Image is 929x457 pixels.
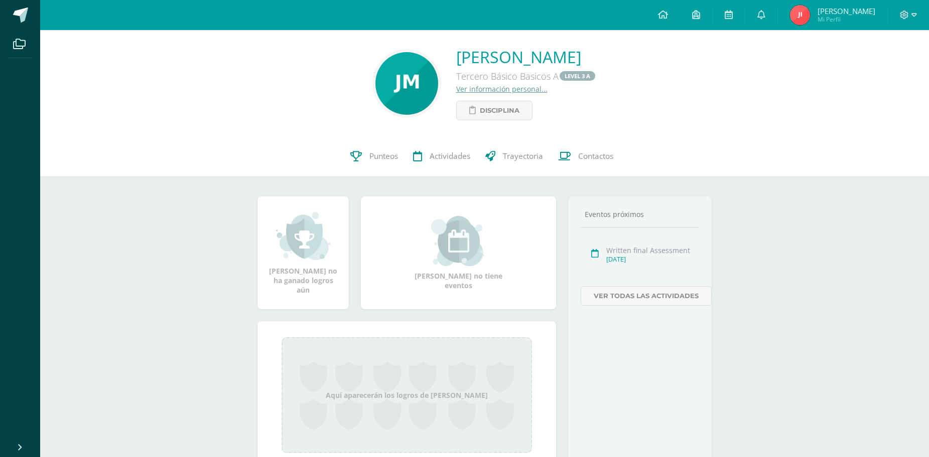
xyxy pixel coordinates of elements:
[456,68,596,84] div: Tercero Básico Basicos A
[456,101,533,120] a: Disciplina
[343,136,406,176] a: Punteos
[431,216,486,266] img: event_small.png
[369,151,398,162] span: Punteos
[818,15,875,24] span: Mi Perfil
[606,246,696,255] div: Written final Assessment
[606,255,696,264] div: [DATE]
[456,84,548,94] a: Ver información personal...
[480,101,519,120] span: Disciplina
[276,211,331,261] img: achievement_small.png
[790,5,810,25] img: 5f69d7aae89412272438ca03c3eff148.png
[581,209,699,219] div: Eventos próximos
[551,136,621,176] a: Contactos
[409,216,509,290] div: [PERSON_NAME] no tiene eventos
[478,136,551,176] a: Trayectoria
[560,71,595,81] a: LEVEL 3 A
[282,337,532,453] div: Aquí aparecerán los logros de [PERSON_NAME]
[503,151,543,162] span: Trayectoria
[406,136,478,176] a: Actividades
[818,6,875,16] span: [PERSON_NAME]
[456,46,596,68] a: [PERSON_NAME]
[581,286,712,306] a: Ver todas las actividades
[578,151,613,162] span: Contactos
[268,211,339,295] div: [PERSON_NAME] no ha ganado logros aún
[430,151,470,162] span: Actividades
[375,52,438,115] img: 313bf102fb4ed762c55dd6965d1153b2.png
